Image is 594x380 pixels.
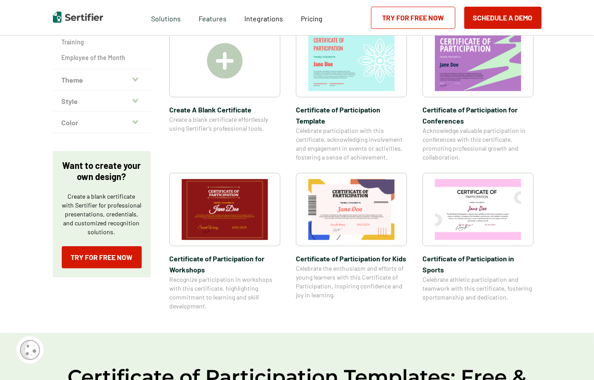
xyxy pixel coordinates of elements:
span: Integrations [244,14,283,23]
span: Solutions [151,12,181,23]
img: Create A Blank Certificate [207,43,243,79]
a: Try for Free Now [62,246,142,268]
span: Certificate of Participation in Sports [423,253,534,275]
span: Celebrate athletic participation and teamwork with this certificate, fostering sportsmanship and ... [423,275,534,302]
button: Color [53,112,151,133]
a: Training [62,38,142,47]
a: Try for Free Now [371,7,455,29]
span: Celebrate the enthusiasm and efforts of young learners with this Certificate of Participation, in... [296,264,407,300]
p: Create a blank certificate with Sertifier for professional presentations, credentials, and custom... [62,192,142,236]
button: Style [53,91,151,112]
span: Certificate of Participation Template [296,104,407,126]
span: Recognize participation in workshops with this certificate, highlighting commitment to learning a... [169,275,280,311]
span: Acknowledge valuable participation in conferences with this certificate, promoting professional g... [423,126,534,162]
a: Certificate of Participation for Kids​Certificate of Participation for Kids​Celebrate the enthusi... [296,173,407,311]
img: Cookie Popup Icon [20,340,40,360]
span: Pricing [301,14,323,23]
span: Create a blank certificate effortlessly using Sertifier’s professional tools. [169,115,280,133]
span: Certificate of Participation​ for Workshops [169,253,280,275]
button: Schedule a Demo [464,7,542,29]
a: Employee of the Month [62,53,142,62]
iframe: Chat Widget [550,337,594,380]
a: Integrations [244,12,283,23]
span: Create A Blank Certificate [169,104,280,115]
a: Pricing [301,12,323,23]
span: Certificate of Participation for Conference​s [423,104,534,126]
img: Certificate of Participation for Conference​s [435,30,521,91]
a: Certificate of Participation in SportsCertificate of Participation in SportsCelebrate athletic pa... [423,173,534,311]
img: Certificate of Participation for Kids​ [308,179,395,240]
span: Features [199,12,227,23]
button: Theme [53,69,151,91]
a: Certificate of Participation TemplateCertificate of Participation TemplateCelebrate participation... [296,24,407,162]
img: Certificate of Participation​ for Workshops [182,179,268,240]
img: Certificate of Participation in Sports [435,179,521,240]
a: Certificate of Participation​ for WorkshopsCertificate of Participation​ for WorkshopsRecognize p... [169,173,280,311]
p: Want to create your own design? [62,160,142,182]
span: Celebrate participation with this certificate, acknowledging involvement and engagement in events... [296,126,407,162]
img: Certificate of Participation Template [308,30,395,91]
a: Certificate of Participation for Conference​sCertificate of Participation for Conference​sAcknowl... [423,24,534,162]
span: Certificate of Participation for Kids​ [296,253,407,264]
img: Sertifier | Digital Credentialing Platform [53,12,103,23]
